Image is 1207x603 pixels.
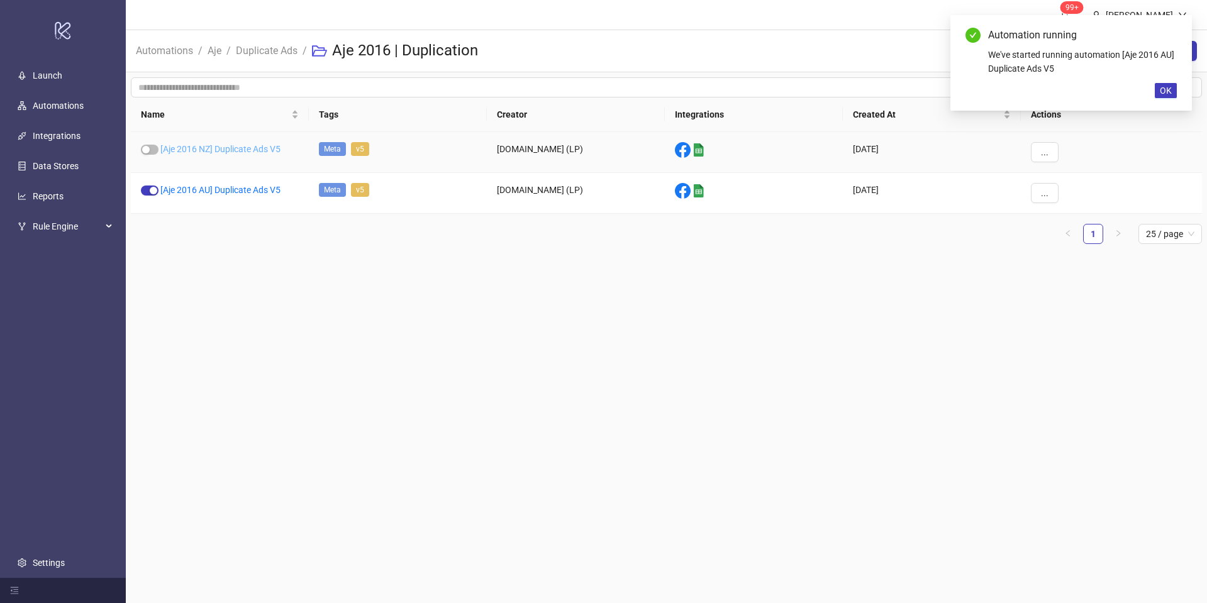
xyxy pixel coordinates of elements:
[1115,230,1122,237] span: right
[133,43,196,57] a: Automations
[233,43,300,57] a: Duplicate Ads
[131,97,309,132] th: Name
[988,28,1177,43] div: Automation running
[843,173,1021,214] div: [DATE]
[1108,224,1128,244] li: Next Page
[303,31,307,71] li: /
[853,108,1001,121] span: Created At
[33,131,81,141] a: Integrations
[160,144,281,154] a: [Aje 2016 NZ] Duplicate Ads V5
[1031,142,1059,162] button: ...
[1108,224,1128,244] button: right
[1064,230,1072,237] span: left
[487,97,665,132] th: Creator
[1083,224,1103,244] li: 1
[332,41,478,61] h3: Aje 2016 | Duplication
[33,191,64,201] a: Reports
[1041,147,1048,157] span: ...
[33,558,65,568] a: Settings
[843,132,1021,173] div: [DATE]
[965,28,981,43] span: check-circle
[33,161,79,171] a: Data Stores
[1160,86,1172,96] span: OK
[33,101,84,111] a: Automations
[1084,224,1103,243] a: 1
[160,185,281,195] a: [Aje 2016 AU] Duplicate Ads V5
[205,43,224,57] a: Aje
[843,97,1021,132] th: Created At
[33,214,102,239] span: Rule Engine
[319,142,346,156] span: Meta
[1031,183,1059,203] button: ...
[487,132,665,173] div: [DOMAIN_NAME] (LP)
[1178,11,1187,19] span: down
[226,31,231,71] li: /
[1138,224,1202,244] div: Page Size
[1060,1,1084,14] sup: 1753
[312,43,327,58] span: folder-open
[351,183,369,197] span: v5
[1155,83,1177,98] button: OK
[1058,224,1078,244] li: Previous Page
[18,222,26,231] span: fork
[10,586,19,595] span: menu-fold
[351,142,369,156] span: v5
[1058,224,1078,244] button: left
[319,183,346,197] span: Meta
[487,173,665,214] div: [DOMAIN_NAME] (LP)
[33,70,62,80] a: Launch
[1146,224,1194,243] span: 25 / page
[665,97,843,132] th: Integrations
[309,97,487,132] th: Tags
[1092,11,1101,19] span: user
[1041,188,1048,198] span: ...
[1101,8,1178,22] div: [PERSON_NAME]
[141,108,289,121] span: Name
[988,48,1177,75] div: We've started running automation [Aje 2016 AU] Duplicate Ads V5
[198,31,203,71] li: /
